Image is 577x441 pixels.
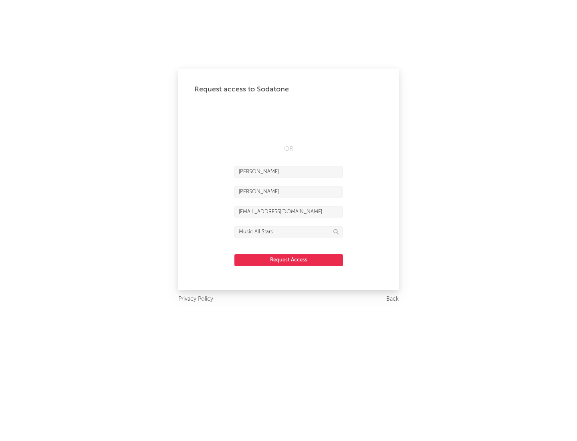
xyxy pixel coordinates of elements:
input: First Name [234,166,343,178]
a: Back [386,294,399,304]
input: Division [234,226,343,238]
input: Last Name [234,186,343,198]
div: OR [234,144,343,154]
button: Request Access [234,254,343,266]
a: Privacy Policy [178,294,213,304]
input: Email [234,206,343,218]
div: Request access to Sodatone [194,85,383,94]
